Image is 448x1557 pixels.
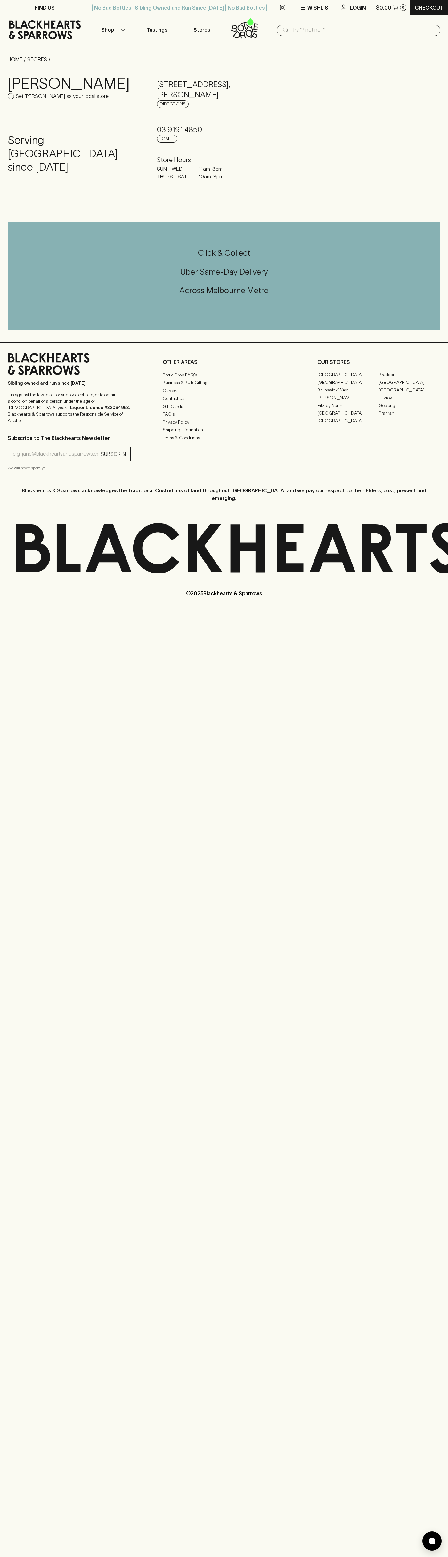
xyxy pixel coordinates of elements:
[163,402,286,410] a: Gift Cards
[379,409,440,417] a: Prahran
[8,285,440,296] h5: Across Melbourne Metro
[8,391,131,424] p: It is against the law to sell or supply alcohol to, or to obtain alcohol on behalf of a person un...
[317,394,379,402] a: [PERSON_NAME]
[163,418,286,426] a: Privacy Policy
[134,15,179,44] a: Tastings
[90,15,135,44] button: Shop
[379,386,440,394] a: [GEOGRAPHIC_DATA]
[12,487,436,502] p: Blackhearts & Sparrows acknowledges the traditional Custodians of land throughout [GEOGRAPHIC_DAT...
[8,267,440,277] h5: Uber Same-Day Delivery
[157,173,189,180] p: THURS - SAT
[415,4,444,12] p: Checkout
[163,410,286,418] a: FAQ's
[163,379,286,387] a: Business & Bulk Gifting
[317,371,379,379] a: [GEOGRAPHIC_DATA]
[163,426,286,434] a: Shipping Information
[163,434,286,441] a: Terms & Conditions
[376,4,391,12] p: $0.00
[157,125,291,135] h5: 03 9191 4850
[8,56,22,62] a: HOME
[317,402,379,409] a: Fitzroy North
[157,79,291,100] h5: [STREET_ADDRESS] , [PERSON_NAME]
[101,26,114,34] p: Shop
[307,4,332,12] p: Wishlist
[16,92,109,100] p: Set [PERSON_NAME] as your local store
[8,465,131,471] p: We will never spam you
[379,394,440,402] a: Fitzroy
[317,386,379,394] a: Brunswick West
[8,222,440,329] div: Call to action block
[157,165,189,173] p: SUN - WED
[98,447,130,461] button: SUBSCRIBE
[8,380,131,386] p: Sibling owned and run since [DATE]
[8,74,142,92] h3: [PERSON_NAME]
[147,26,167,34] p: Tastings
[350,4,366,12] p: Login
[317,409,379,417] a: [GEOGRAPHIC_DATA]
[429,1538,435,1544] img: bubble-icon
[317,379,379,386] a: [GEOGRAPHIC_DATA]
[101,450,128,458] p: SUBSCRIBE
[157,100,189,108] a: Directions
[27,56,47,62] a: STORES
[163,387,286,394] a: Careers
[379,371,440,379] a: Braddon
[35,4,55,12] p: FIND US
[70,405,129,410] strong: Liquor License #32064953
[317,358,440,366] p: OUR STORES
[199,165,231,173] p: 11am - 8pm
[163,371,286,379] a: Bottle Drop FAQ's
[402,6,404,9] p: 0
[199,173,231,180] p: 10am - 8pm
[317,417,379,425] a: [GEOGRAPHIC_DATA]
[163,358,286,366] p: OTHER AREAS
[163,395,286,402] a: Contact Us
[8,434,131,442] p: Subscribe to The Blackhearts Newsletter
[193,26,210,34] p: Stores
[379,379,440,386] a: [GEOGRAPHIC_DATA]
[379,402,440,409] a: Geelong
[292,25,435,35] input: Try "Pinot noir"
[179,15,224,44] a: Stores
[8,134,142,174] h4: Serving [GEOGRAPHIC_DATA] since [DATE]
[13,449,98,459] input: e.g. jane@blackheartsandsparrows.com.au
[157,155,291,165] h6: Store Hours
[8,248,440,258] h5: Click & Collect
[157,135,177,143] a: Call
